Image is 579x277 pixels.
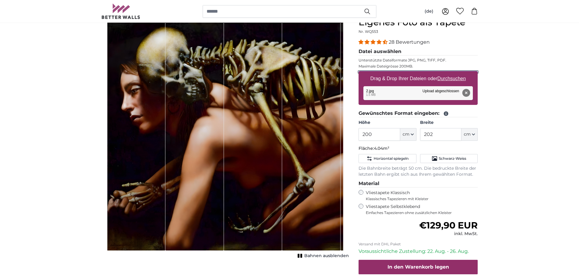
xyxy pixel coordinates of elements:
div: 1 of 1 [101,17,349,258]
p: Fläche: [359,146,478,152]
legend: Gewünschtes Format eingeben: [359,110,478,117]
button: cm [461,128,478,141]
button: Bahnen ausblenden [296,252,349,260]
span: Schwarz-Weiss [439,156,466,161]
div: inkl. MwSt. [419,231,478,237]
span: cm [464,131,471,137]
span: Horizontal spiegeln [374,156,409,161]
span: Klassisches Tapezieren mit Kleister [366,197,473,201]
button: In den Warenkorb legen [359,260,478,274]
span: cm [403,131,410,137]
span: Einfaches Tapezieren ohne zusätzlichen Kleister [366,210,478,215]
label: Drag & Drop Ihrer Dateien oder [368,73,468,85]
label: Höhe [359,120,416,126]
p: Die Bahnbreite beträgt 50 cm. Die bedruckte Breite der letzten Bahn ergibt sich aus Ihrem gewählt... [359,165,478,178]
button: cm [400,128,416,141]
img: Betterwalls [101,4,141,19]
span: 4.32 stars [359,39,389,45]
button: (de) [420,6,438,17]
label: Vliestapete Selbstklebend [366,204,478,215]
span: €129,90 EUR [419,220,478,231]
legend: Material [359,180,478,187]
span: 4.04m² [374,146,389,151]
legend: Datei auswählen [359,48,478,55]
span: Bahnen ausblenden [304,253,349,259]
p: Versand mit DHL Paket [359,242,478,247]
u: Durchsuchen [438,76,466,81]
label: Vliestapete Klassisch [366,190,473,201]
p: Voraussichtliche Zustellung: 22. Aug. - 26. Aug. [359,248,478,255]
span: 28 Bewertungen [389,39,430,45]
button: Horizontal spiegeln [359,154,416,163]
p: Maximale Dateigrösse 200MB. [359,64,478,69]
span: In den Warenkorb legen [388,264,449,270]
label: Breite [420,120,478,126]
button: Schwarz-Weiss [420,154,478,163]
span: Nr. WQ553 [359,29,378,34]
p: Unterstützte Dateiformate JPG, PNG, TIFF, PDF. [359,58,478,63]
